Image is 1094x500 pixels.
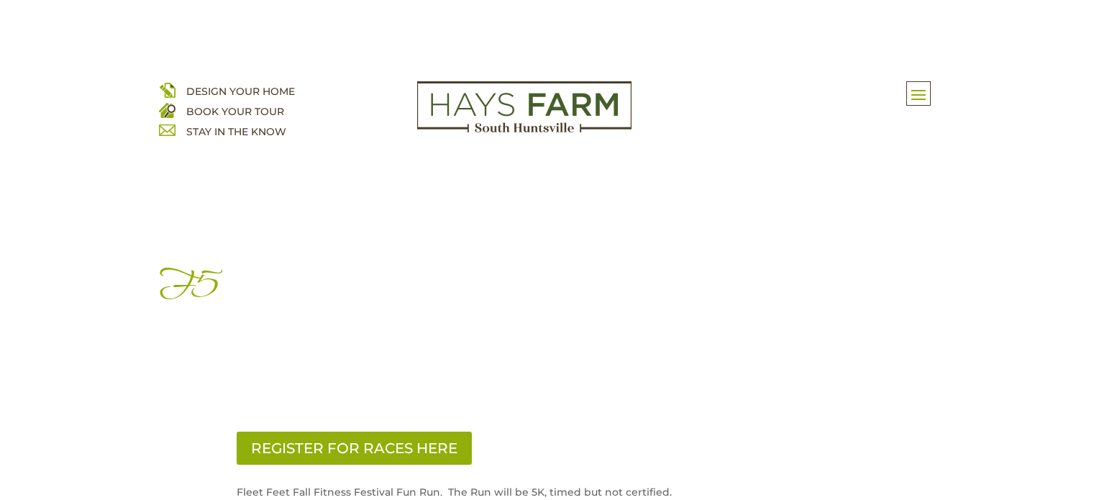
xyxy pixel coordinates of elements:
a: STAY IN THE KNOW [186,125,286,138]
h1: F5 [159,265,936,315]
a: hays farm homes huntsville development [417,123,632,136]
a: REGISTER FOR RACES HERE [237,432,472,465]
img: Logo [417,81,632,133]
img: design your home [159,81,176,98]
a: DESIGN YOUR HOME [186,85,295,98]
img: book your home tour [159,101,176,118]
a: BOOK YOUR TOUR [186,105,284,118]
